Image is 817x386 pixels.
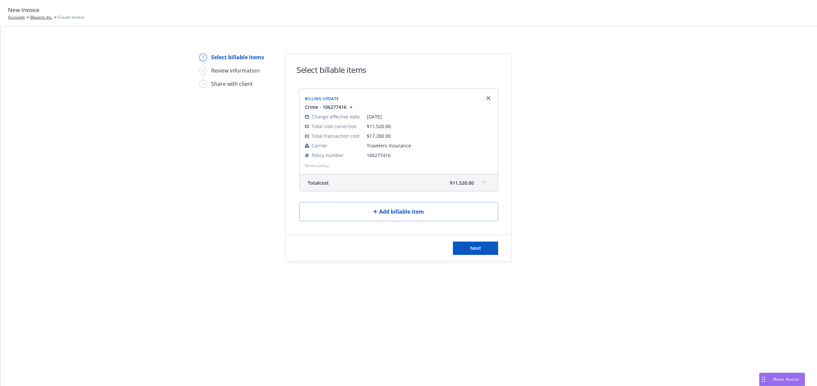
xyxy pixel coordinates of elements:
[8,6,40,14] span: New Invoice
[308,179,329,186] span: Total cost
[312,113,360,120] span: Change effective date
[305,163,492,169] span: Renew policy
[367,123,391,129] span: $11,520.00
[367,133,391,139] span: $17,280.00
[379,208,424,216] span: Add billable item
[312,132,359,139] span: Total transaction cost
[8,14,25,20] a: Accounts
[367,113,492,120] span: [DATE]
[312,152,343,159] span: Policy number
[211,53,264,61] div: Select billable items
[484,94,492,102] a: Remove browser
[312,142,327,149] span: Carrier
[297,64,366,75] h1: Select billable items
[470,245,481,251] span: Next
[305,103,346,110] span: Crime - 106277416
[312,123,357,130] span: Total cost correction
[199,67,207,75] div: 2
[199,54,207,61] div: 1
[773,376,799,382] span: Nova Assist
[300,174,498,191] div: Totalcost$11,520.00
[199,80,207,88] div: 3
[759,373,768,386] div: Drag to move
[305,96,339,101] span: Billing Update
[30,14,53,20] a: Blazent, Inc.
[367,142,492,149] span: Travelers Insurance
[367,152,492,159] span: 106277416
[299,202,498,221] button: Add billable item
[759,373,805,386] button: Nova Assist
[211,67,260,75] div: Review information
[450,179,474,186] span: $11,520.00
[211,80,253,88] div: Share with client
[453,242,498,255] button: Next
[305,103,354,110] button: Crime - 106277416
[58,14,84,20] span: Create Invoice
